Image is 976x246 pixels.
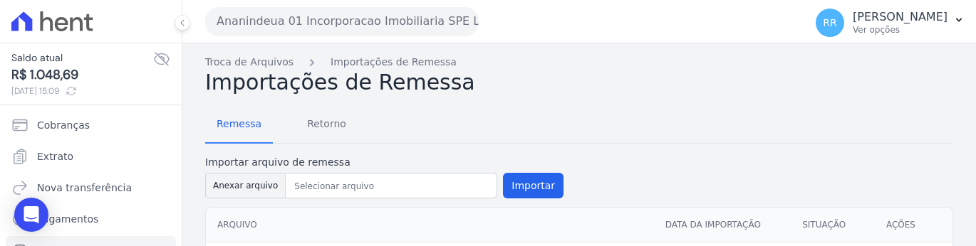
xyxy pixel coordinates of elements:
span: Remessa [208,109,270,138]
span: Retorno [298,109,355,138]
button: Importar [503,173,564,198]
span: Nova transferência [37,181,132,195]
span: R$ 1.048,69 [11,65,153,85]
span: Pagamentos [37,212,98,226]
a: Remessa [205,107,273,144]
button: Anexar arquivo [205,173,286,198]
p: [PERSON_NAME] [853,10,948,24]
div: Open Intercom Messenger [14,198,48,232]
a: Importações de Remessa [331,55,457,70]
a: Retorno [296,107,358,144]
th: Arquivo [206,208,654,242]
nav: Breadcrumb [205,55,953,70]
span: Cobranças [37,118,90,132]
a: Pagamentos [6,205,176,233]
p: Ver opções [853,24,948,36]
a: Cobranças [6,111,176,139]
input: Selecionar arquivo [289,178,494,195]
span: [DATE] 15:09 [11,85,153,97]
th: Situação [791,208,875,242]
th: Data da Importação [654,208,791,242]
button: RR [PERSON_NAME] Ver opções [804,3,976,43]
a: Nova transferência [6,173,176,202]
span: Extrato [37,149,73,164]
span: Saldo atual [11,50,153,65]
a: Troca de Arquivos [205,55,294,70]
a: Extrato [6,142,176,171]
h2: Importações de Remessa [205,70,953,95]
span: RR [823,18,836,28]
th: Ações [875,208,952,242]
label: Importar arquivo de remessa [205,155,564,170]
button: Ananindeua 01 Incorporacao Imobiliaria SPE LTDA [205,7,479,36]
